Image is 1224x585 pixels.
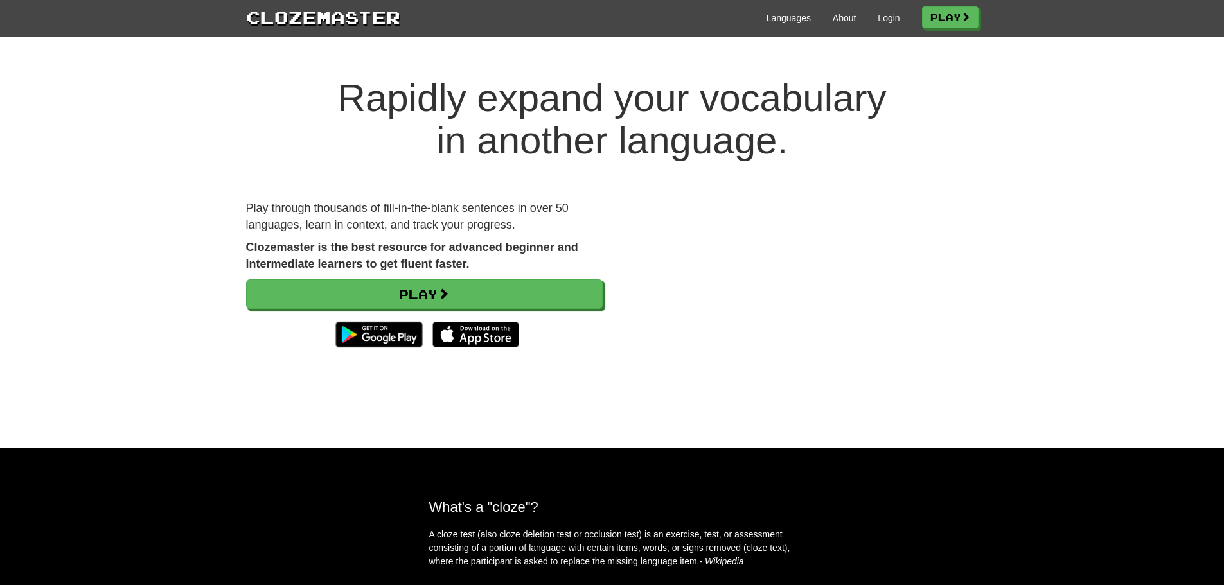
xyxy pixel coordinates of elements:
[429,499,795,515] h2: What's a "cloze"?
[329,315,429,354] img: Get it on Google Play
[246,241,578,270] strong: Clozemaster is the best resource for advanced beginner and intermediate learners to get fluent fa...
[246,5,400,29] a: Clozemaster
[700,556,744,566] em: - Wikipedia
[922,6,979,28] a: Play
[246,279,603,309] a: Play
[429,528,795,568] p: A cloze test (also cloze deletion test or occlusion test) is an exercise, test, or assessment con...
[878,12,900,24] a: Login
[246,200,603,233] p: Play through thousands of fill-in-the-blank sentences in over 50 languages, learn in context, and...
[833,12,856,24] a: About
[432,322,519,347] img: Download_on_the_App_Store_Badge_US-UK_135x40-25178aeef6eb6b83b96f5f2d004eda3bffbb37122de64afbaef7...
[767,12,811,24] a: Languages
